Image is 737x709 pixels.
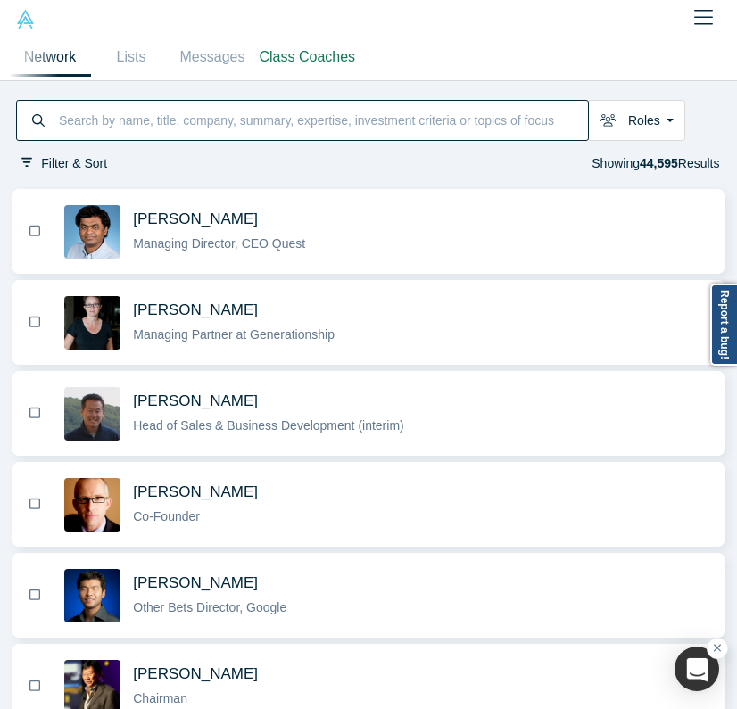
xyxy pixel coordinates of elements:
[12,554,725,637] button: BookmarkSteven Kan's Profile Image[PERSON_NAME]Other Bets Director, Google
[133,392,258,410] span: [PERSON_NAME]
[24,585,46,606] button: Bookmark
[24,676,46,697] button: Bookmark
[18,555,719,636] button: Bookmark[PERSON_NAME]Other Bets Director, Google
[592,156,719,170] span: Showing Results
[133,236,305,251] span: Managing Director, CEO Quest
[640,156,678,170] strong: 44,595
[91,37,172,77] a: Lists
[64,569,120,622] img: Steven Kan's Profile Image
[710,284,737,366] a: Report a bug!
[12,463,725,546] button: BookmarkRobert Winder's Profile Image[PERSON_NAME]Co-Founder
[64,478,120,532] img: Robert Winder's Profile Image
[18,373,719,454] button: Bookmark[PERSON_NAME]Head of Sales & Business Development (interim)
[24,221,46,242] button: Bookmark
[133,301,258,319] span: [PERSON_NAME]
[41,156,107,170] span: Filter & Sort
[133,573,258,592] span: [PERSON_NAME]
[172,37,253,77] a: Messages
[18,282,719,363] button: Bookmark[PERSON_NAME]Managing Partner at Generationship
[253,37,362,77] a: Class Coaches
[12,190,725,273] button: BookmarkGnani Palanikumar's Profile Image[PERSON_NAME]Managing Director, CEO Quest
[18,191,719,272] button: Bookmark[PERSON_NAME]Managing Director, CEO Quest
[64,205,120,259] img: Gnani Palanikumar's Profile Image
[133,418,403,433] span: Head of Sales & Business Development (interim)
[64,296,120,350] img: Rachel Chalmers's Profile Image
[24,494,46,515] button: Bookmark
[57,103,588,138] input: Search by name, title, company, summary, expertise, investment criteria or topics of focus
[133,509,200,524] span: Co-Founder
[133,691,187,705] span: Chairman
[24,312,46,333] button: Bookmark
[133,210,258,228] span: [PERSON_NAME]
[16,153,113,174] button: Filter & Sort
[133,327,335,342] span: Managing Partner at Generationship
[588,100,685,141] button: Roles
[10,37,91,77] a: Network
[24,403,46,424] button: Bookmark
[18,464,719,545] button: Bookmark[PERSON_NAME]Co-Founder
[133,664,258,683] span: [PERSON_NAME]
[12,281,725,364] button: BookmarkRachel Chalmers's Profile Image[PERSON_NAME]Managing Partner at Generationship
[133,600,286,614] span: Other Bets Director, Google
[64,387,120,441] img: Michael Chang's Profile Image
[133,482,258,501] span: [PERSON_NAME]
[16,10,35,29] img: Alchemist Vault Logo
[12,372,725,455] button: BookmarkMichael Chang's Profile Image[PERSON_NAME]Head of Sales & Business Development (interim)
